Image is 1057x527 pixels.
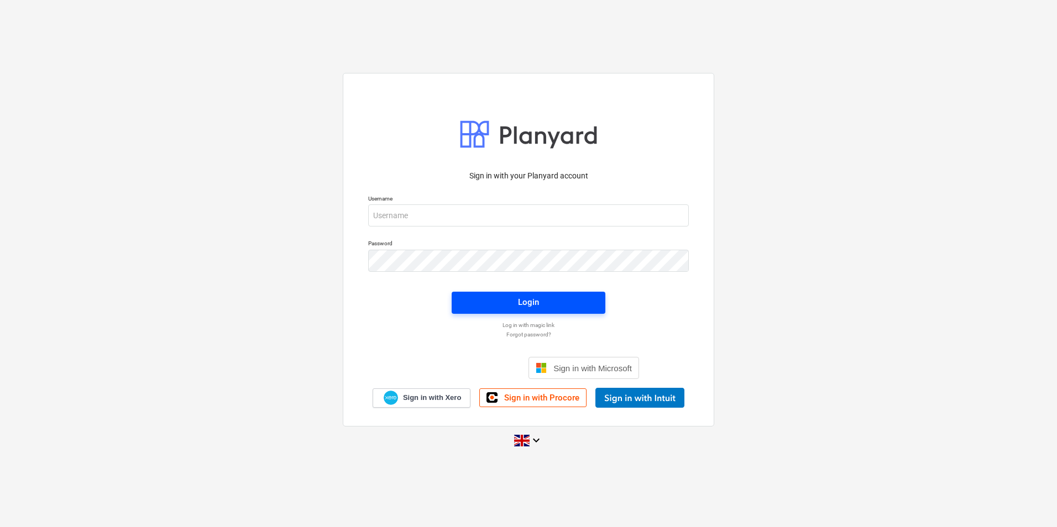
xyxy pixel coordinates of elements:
i: keyboard_arrow_down [530,434,543,447]
div: Login [518,295,539,309]
button: Login [452,292,605,314]
p: Username [368,195,689,204]
p: Password [368,240,689,249]
span: Sign in with Procore [504,393,579,403]
a: Sign in with Xero [373,388,471,408]
a: Log in with magic link [363,322,694,329]
iframe: Sign in with Google Button [412,356,525,380]
input: Username [368,204,689,226]
a: Sign in with Procore [479,388,587,407]
iframe: Chat Widget [1002,474,1057,527]
img: Microsoft logo [536,362,547,373]
img: Xero logo [384,391,398,405]
a: Forgot password? [363,331,694,338]
span: Sign in with Microsoft [553,363,632,373]
p: Sign in with your Planyard account [368,170,689,182]
span: Sign in with Xero [403,393,461,403]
